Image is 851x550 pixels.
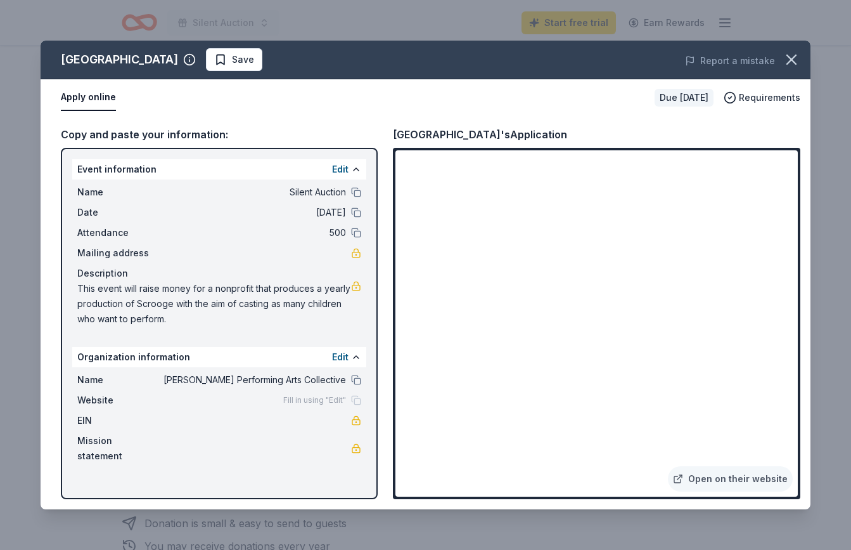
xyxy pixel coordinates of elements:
[739,90,800,105] span: Requirements
[162,205,346,220] span: [DATE]
[61,84,116,111] button: Apply online
[77,433,162,464] span: Mission statement
[332,350,349,365] button: Edit
[72,159,366,180] div: Event information
[655,89,713,107] div: Due [DATE]
[162,372,346,388] span: [PERSON_NAME] Performing Arts Collective
[393,126,567,143] div: [GEOGRAPHIC_DATA]'s Application
[685,53,775,69] button: Report a mistake
[77,266,361,281] div: Description
[232,52,254,67] span: Save
[206,48,262,71] button: Save
[77,185,162,200] span: Name
[724,90,800,105] button: Requirements
[162,225,346,240] span: 500
[77,393,162,408] span: Website
[77,205,162,220] span: Date
[77,281,351,327] span: This event will raise money for a nonprofit that produces a yearly production of Scrooge with the...
[72,347,366,367] div: Organization information
[61,126,378,143] div: Copy and paste your information:
[77,246,162,261] span: Mailing address
[162,185,346,200] span: Silent Auction
[668,466,793,492] a: Open on their website
[77,413,162,428] span: EIN
[332,162,349,177] button: Edit
[283,395,346,405] span: Fill in using "Edit"
[77,372,162,388] span: Name
[61,49,178,70] div: [GEOGRAPHIC_DATA]
[77,225,162,240] span: Attendance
